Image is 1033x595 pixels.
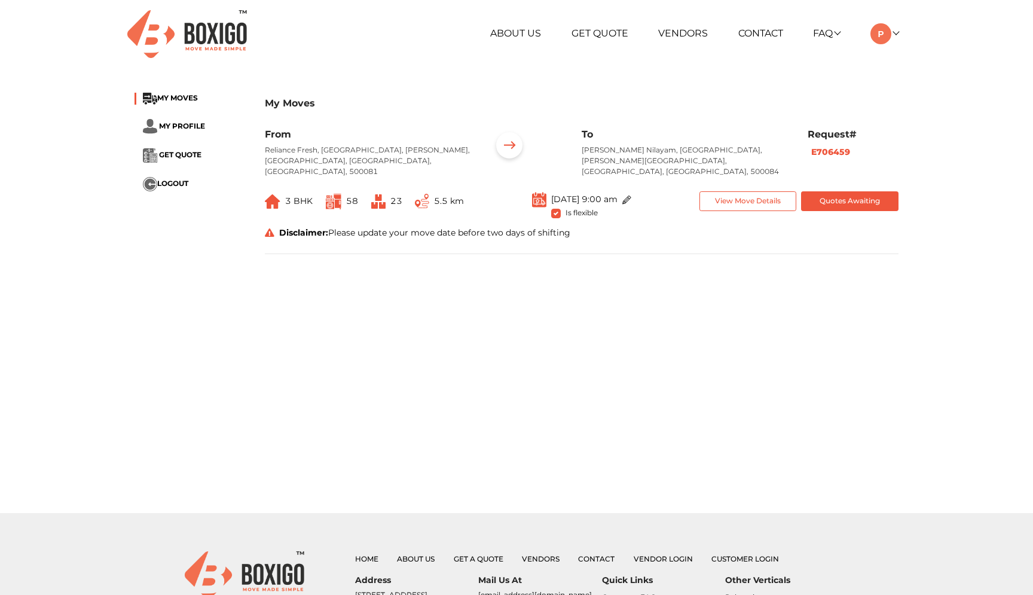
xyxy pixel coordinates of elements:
span: LOGOUT [157,179,188,188]
h6: Other Verticals [725,575,848,585]
span: [DATE] 9:00 am [551,194,618,205]
a: Contact [578,554,615,563]
img: Boxigo [127,10,247,57]
strong: Disclaimer: [279,227,328,238]
span: MY PROFILE [159,121,205,130]
h6: Request# [808,129,898,140]
span: GET QUOTE [159,151,201,160]
a: Customer Login [711,554,779,563]
a: ... GET QUOTE [143,151,201,160]
img: ... [143,119,157,134]
img: ... [143,93,157,105]
a: About Us [397,554,435,563]
a: Contact [738,28,783,39]
a: About Us [490,28,541,39]
img: ... [371,194,386,209]
img: ... [143,148,157,163]
a: FAQ [813,28,840,39]
h6: To [582,129,790,140]
a: ... MY PROFILE [143,121,205,130]
h3: My Moves [265,97,898,109]
span: 23 [390,196,402,206]
h6: Mail Us At [478,575,601,585]
a: ...MY MOVES [143,94,198,103]
span: 5.5 km [434,196,464,206]
button: View Move Details [699,191,797,211]
button: ...LOGOUT [143,177,188,191]
img: ... [326,194,341,209]
p: [PERSON_NAME] Nilayam, [GEOGRAPHIC_DATA], [PERSON_NAME][GEOGRAPHIC_DATA], [GEOGRAPHIC_DATA], [GEO... [582,145,790,177]
a: Vendors [522,554,560,563]
a: Vendors [658,28,708,39]
h6: From [265,129,473,140]
button: E706459 [808,145,854,159]
p: Reliance Fresh, [GEOGRAPHIC_DATA], [PERSON_NAME], [GEOGRAPHIC_DATA], [GEOGRAPHIC_DATA], [GEOGRAPH... [265,145,473,177]
a: Get Quote [571,28,628,39]
span: 3 BHK [285,196,313,206]
img: ... [143,177,157,191]
h6: Address [355,575,478,585]
h6: Quick Links [602,575,725,585]
a: Get a Quote [454,554,503,563]
img: ... [532,191,546,208]
a: Vendor Login [634,554,693,563]
img: ... [265,194,280,209]
span: MY MOVES [157,94,198,103]
img: ... [622,196,631,205]
img: ... [491,129,528,166]
img: ... [415,194,429,209]
button: Quotes Awaiting [801,191,898,211]
b: E706459 [811,147,850,157]
span: 58 [346,196,358,206]
div: Please update your move date before two days of shifting [256,227,907,239]
a: Home [355,554,378,563]
span: Is flexible [566,206,598,217]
